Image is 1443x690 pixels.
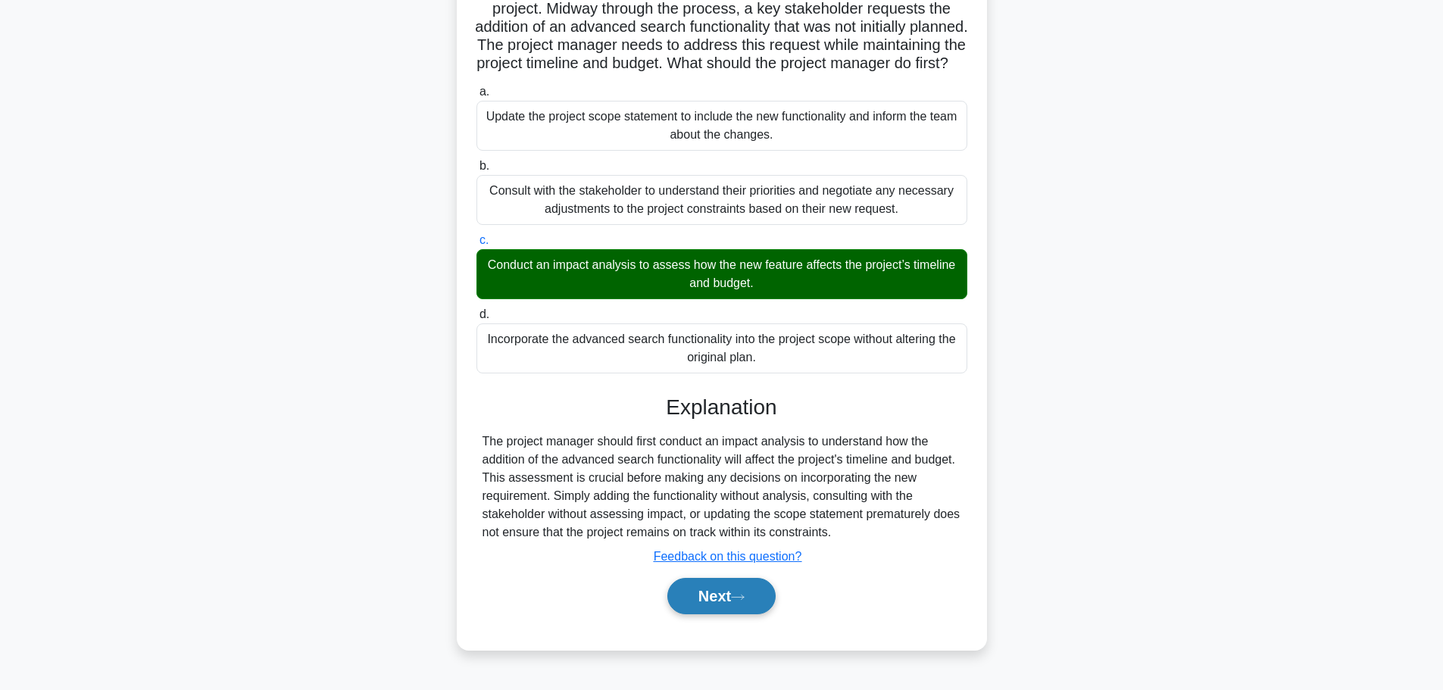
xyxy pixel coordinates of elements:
div: Consult with the stakeholder to understand their priorities and negotiate any necessary adjustmen... [476,175,967,225]
div: The project manager should first conduct an impact analysis to understand how the addition of the... [483,432,961,542]
button: Next [667,578,776,614]
a: Feedback on this question? [654,550,802,563]
span: c. [479,233,489,246]
span: a. [479,85,489,98]
span: b. [479,159,489,172]
div: Conduct an impact analysis to assess how the new feature affects the project’s timeline and budget. [476,249,967,299]
h3: Explanation [486,395,958,420]
span: d. [479,308,489,320]
div: Update the project scope statement to include the new functionality and inform the team about the... [476,101,967,151]
div: Incorporate the advanced search functionality into the project scope without altering the origina... [476,323,967,373]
